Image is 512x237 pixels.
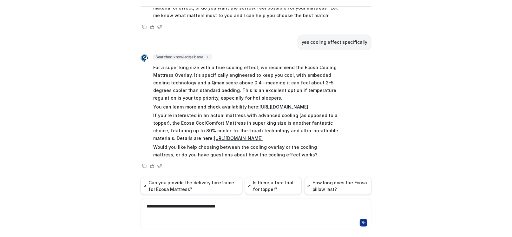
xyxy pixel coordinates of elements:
[153,112,339,142] p: If you’re interested in an actual mattress with advanced cooling (as opposed to a topper), the Ec...
[153,54,212,60] span: Searched knowledge base
[153,103,339,111] p: You can learn more and check availability here:
[153,143,339,159] p: Would you like help choosing between the cooling overlay or the cooling mattress, or do you have ...
[153,64,339,102] p: For a super king size with a true cooling effect, we recommend the Ecosa Cooling Mattress Overlay...
[214,135,263,141] a: [URL][DOMAIN_NAME]
[245,177,302,195] button: Is there a free trial for topper?
[141,54,148,62] img: Widget
[302,38,367,46] p: yes cooling effect specifically
[304,177,371,195] button: How long does the Ecosa pillow last?
[259,104,308,109] a: [URL][DOMAIN_NAME]
[141,177,242,195] button: Can you provide the delivery timeframe for Ecosa Mattress?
